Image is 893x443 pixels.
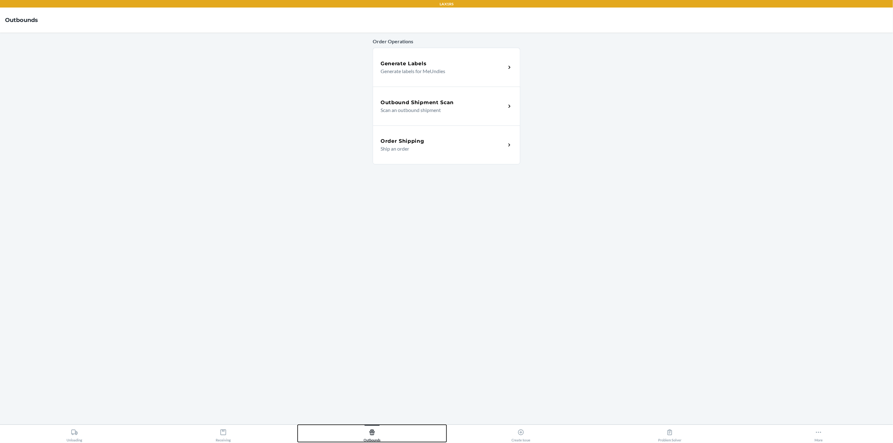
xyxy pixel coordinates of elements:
h4: Outbounds [5,16,38,24]
h5: Order Shipping [381,137,424,145]
button: Outbounds [298,425,446,442]
div: More [815,426,823,442]
a: Order ShippingShip an order [373,125,520,164]
p: Scan an outbound shipment [381,106,501,114]
button: Problem Solver [595,425,744,442]
div: Receiving [216,426,231,442]
p: Generate labels for MeUndies [381,67,501,75]
p: Ship an order [381,145,501,152]
div: Create Issue [511,426,530,442]
p: LAX1RS [440,1,453,7]
a: Generate LabelsGenerate labels for MeUndies [373,48,520,87]
div: Outbounds [364,426,381,442]
button: Create Issue [446,425,595,442]
div: Problem Solver [658,426,681,442]
a: Outbound Shipment ScanScan an outbound shipment [373,87,520,125]
h5: Outbound Shipment Scan [381,99,454,106]
div: Unloading [67,426,82,442]
h5: Generate Labels [381,60,427,67]
button: More [744,425,893,442]
button: Receiving [149,425,298,442]
p: Order Operations [373,38,520,45]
